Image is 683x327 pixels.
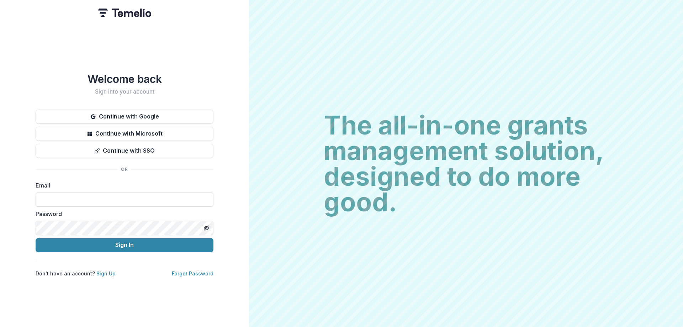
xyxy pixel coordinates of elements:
a: Sign Up [96,270,116,276]
button: Toggle password visibility [201,222,212,234]
button: Continue with Google [36,110,213,124]
h2: Sign into your account [36,88,213,95]
h1: Welcome back [36,73,213,85]
label: Password [36,210,209,218]
label: Email [36,181,209,190]
img: Temelio [98,9,151,17]
button: Continue with Microsoft [36,127,213,141]
button: Continue with SSO [36,144,213,158]
p: Don't have an account? [36,270,116,277]
a: Forgot Password [172,270,213,276]
button: Sign In [36,238,213,252]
